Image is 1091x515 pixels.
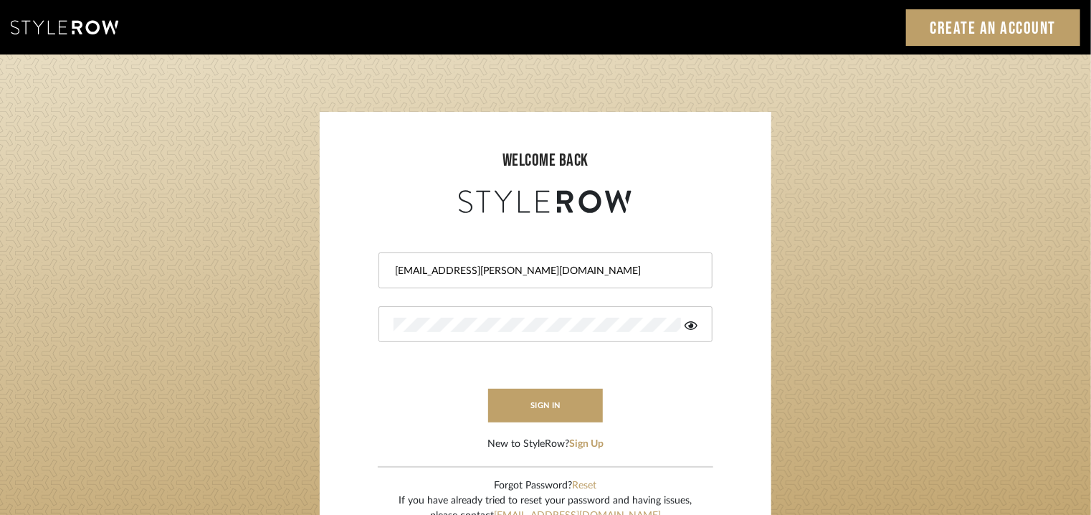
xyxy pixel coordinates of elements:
button: Sign Up [569,437,604,452]
input: Email Address [394,264,694,278]
button: Reset [573,478,597,493]
button: sign in [488,389,603,422]
div: New to StyleRow? [487,437,604,452]
a: Create an Account [906,9,1081,46]
div: Forgot Password? [399,478,692,493]
div: welcome back [334,148,757,174]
